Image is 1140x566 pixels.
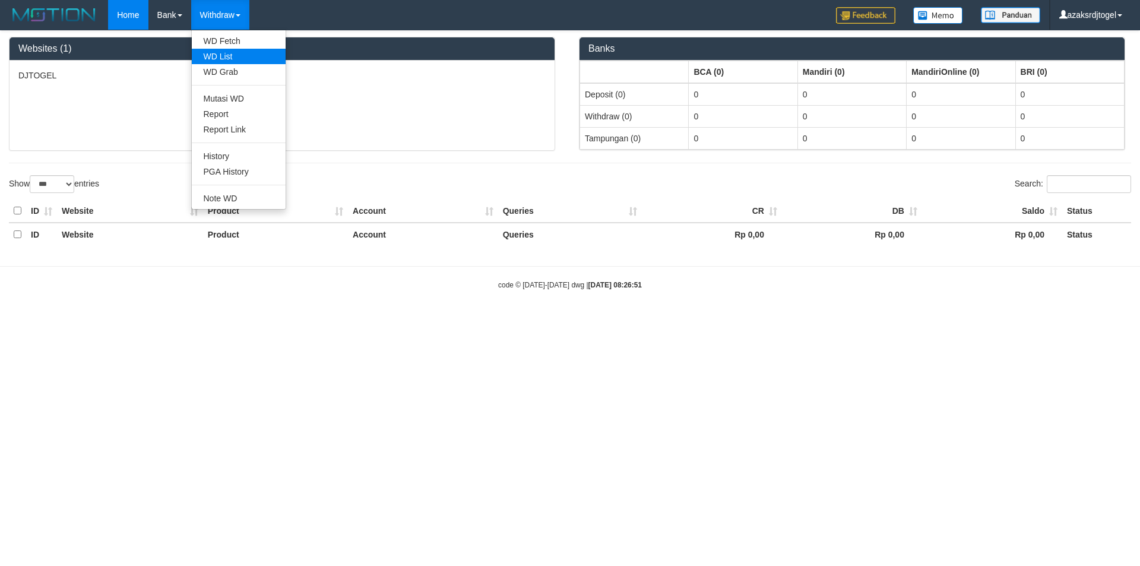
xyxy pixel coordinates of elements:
[782,223,922,246] th: Rp 0,00
[498,223,642,246] th: Queries
[580,83,689,106] td: Deposit (0)
[192,148,286,164] a: History
[913,7,963,24] img: Button%20Memo.svg
[836,7,895,24] img: Feedback.jpg
[922,200,1062,223] th: Saldo
[18,69,546,81] p: DJTOGEL
[922,223,1062,246] th: Rp 0,00
[689,61,797,83] th: Group: activate to sort column ascending
[642,223,782,246] th: Rp 0,00
[588,43,1116,54] h3: Banks
[580,127,689,149] td: Tampungan (0)
[18,43,546,54] h3: Websites (1)
[907,61,1015,83] th: Group: activate to sort column ascending
[1015,83,1124,106] td: 0
[981,7,1040,23] img: panduan.png
[1015,127,1124,149] td: 0
[588,281,642,289] strong: [DATE] 08:26:51
[203,223,348,246] th: Product
[1062,200,1131,223] th: Status
[30,175,74,193] select: Showentries
[580,105,689,127] td: Withdraw (0)
[689,105,797,127] td: 0
[580,61,689,83] th: Group: activate to sort column ascending
[797,127,906,149] td: 0
[192,64,286,80] a: WD Grab
[348,223,498,246] th: Account
[192,191,286,206] a: Note WD
[192,122,286,137] a: Report Link
[642,200,782,223] th: CR
[192,91,286,106] a: Mutasi WD
[9,175,99,193] label: Show entries
[192,106,286,122] a: Report
[689,83,797,106] td: 0
[907,127,1015,149] td: 0
[1047,175,1131,193] input: Search:
[498,200,642,223] th: Queries
[9,6,99,24] img: MOTION_logo.png
[203,200,348,223] th: Product
[907,105,1015,127] td: 0
[348,200,498,223] th: Account
[689,127,797,149] td: 0
[57,223,203,246] th: Website
[192,33,286,49] a: WD Fetch
[26,200,57,223] th: ID
[1062,223,1131,246] th: Status
[797,83,906,106] td: 0
[1015,61,1124,83] th: Group: activate to sort column ascending
[57,200,203,223] th: Website
[797,105,906,127] td: 0
[192,164,286,179] a: PGA History
[1015,175,1131,193] label: Search:
[498,281,642,289] small: code © [DATE]-[DATE] dwg |
[782,200,922,223] th: DB
[1015,105,1124,127] td: 0
[797,61,906,83] th: Group: activate to sort column ascending
[907,83,1015,106] td: 0
[192,49,286,64] a: WD List
[26,223,57,246] th: ID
